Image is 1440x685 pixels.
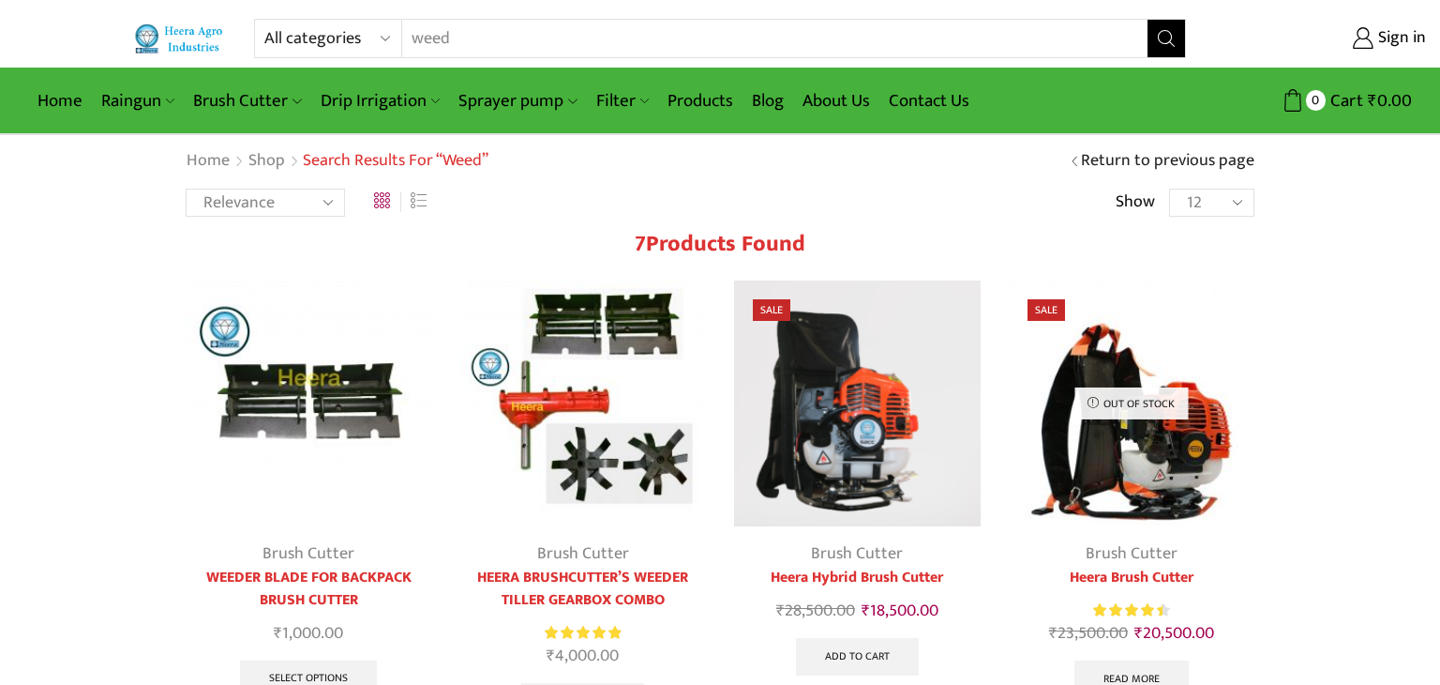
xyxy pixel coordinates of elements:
a: Products [658,79,742,123]
a: Brush Cutter [262,540,354,568]
a: Drip Irrigation [311,79,449,123]
a: 0 Cart ₹0.00 [1205,84,1412,118]
button: Search button [1147,20,1185,57]
a: Add to cart: “Heera Hybrid Brush Cutter” [796,638,919,676]
span: Sale [1027,299,1065,321]
bdi: 20,500.00 [1134,619,1214,647]
a: Raingun [92,79,184,123]
span: ₹ [547,642,555,670]
a: HEERA BRUSHCUTTER’S WEEDER TILLER GEARBOX COMBO [460,567,707,612]
span: ₹ [1049,619,1057,647]
a: Return to previous page [1081,149,1254,174]
a: Blog [742,79,793,123]
span: ₹ [274,619,282,647]
span: Rated out of 5 [545,623,621,643]
span: Sign in [1373,26,1426,51]
bdi: 4,000.00 [547,642,619,670]
input: Search for... [402,20,1124,57]
a: Sign in [1214,22,1426,55]
a: WEEDER BLADE FOR BACKPACK BRUSH CUTTER [186,567,432,612]
span: 7 [635,225,646,263]
span: Rated out of 5 [1093,601,1162,620]
a: Contact Us [879,79,979,123]
a: Filter [587,79,658,123]
span: ₹ [1368,86,1377,115]
span: Show [1116,190,1155,215]
a: Home [186,149,231,174]
div: Rated 5.00 out of 5 [545,623,621,643]
a: Brush Cutter [184,79,310,123]
a: Sprayer pump [449,79,586,123]
a: About Us [793,79,879,123]
bdi: 1,000.00 [274,619,343,647]
bdi: 18,500.00 [862,597,938,625]
img: Heera Brush Cutter [1009,281,1255,527]
span: Products found [646,225,805,263]
div: Rated 4.55 out of 5 [1093,601,1169,620]
img: Weeder Blade For Brush Cutter [186,281,432,527]
a: Brush Cutter [1086,540,1177,568]
span: 0 [1306,90,1326,110]
span: Cart [1326,88,1363,114]
a: Home [28,79,92,123]
a: Heera Hybrid Brush Cutter [734,567,981,589]
h1: Search results for “weed” [303,151,488,172]
bdi: 23,500.00 [1049,619,1128,647]
span: ₹ [862,597,870,625]
a: Shop [247,149,286,174]
span: ₹ [776,597,785,625]
a: Heera Brush Cutter [1009,567,1255,589]
select: Shop order [186,189,345,217]
span: Sale [753,299,790,321]
a: Brush Cutter [537,540,629,568]
bdi: 0.00 [1368,86,1412,115]
bdi: 28,500.00 [776,597,855,625]
a: Brush Cutter [811,540,903,568]
img: Heera Hybrid Brush Cutter [734,281,981,527]
img: Heera Brush Cutter’s Weeder Tiller Gearbox Combo [460,281,707,527]
p: Out of stock [1074,388,1188,419]
span: ₹ [1134,619,1143,647]
nav: Breadcrumb [186,149,488,174]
